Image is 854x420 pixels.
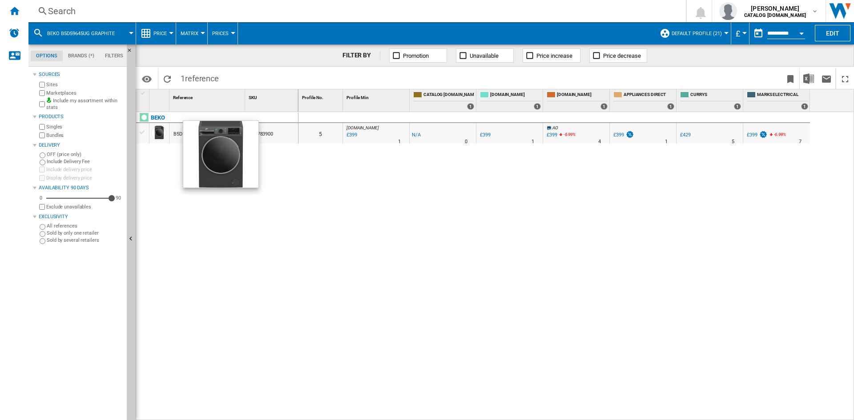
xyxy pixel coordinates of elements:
button: Bookmark this report [781,68,799,89]
span: MARKS ELECTRICAL [757,92,808,99]
div: FILTER BY [342,51,380,60]
span: Profile Min [346,95,369,100]
span: Profile No. [302,95,323,100]
span: Price decrease [603,52,641,59]
div: £429 [680,132,691,138]
div: CURRYS 1 offers sold by CURRYS [678,89,743,112]
button: Unavailable [456,48,514,63]
button: Open calendar [794,24,810,40]
div: Delivery Time : 4 days [598,137,601,146]
div: Delivery Time : 0 day [465,137,467,146]
label: Sold by only one retailer [47,230,123,236]
div: Exclusivity [39,213,123,220]
span: Price increase [536,52,572,59]
md-menu: Currency [731,22,749,44]
span: Promotion [403,52,429,59]
div: 1 offers sold by APPLIANCES DIRECT [667,103,674,110]
button: Price decrease [589,48,647,63]
div: Delivery [39,142,123,149]
span: reference [185,74,219,83]
button: BEKO B5D59645UG GRAPHITE [47,22,124,44]
span: [PERSON_NAME] [744,4,806,13]
button: Matrix [181,22,203,44]
span: [DOMAIN_NAME] [490,92,541,99]
label: Include delivery price [46,166,123,173]
div: £399 [747,132,757,138]
div: APPLIANCES DIRECT 1 offers sold by APPLIANCES DIRECT [612,89,676,112]
button: Price increase [523,48,580,63]
span: £ [736,29,740,38]
img: alerts-logo.svg [9,28,20,38]
div: 1 offers sold by CURRYS [734,103,741,110]
input: Sites [39,82,45,88]
input: Sold by only one retailer [40,231,45,237]
div: B5D59645UG GRAPHITE [173,124,226,144]
span: Reference [173,95,193,100]
span: Default profile (21) [672,31,722,36]
div: 0 [37,195,44,201]
div: Products [39,113,123,120]
div: £399 [745,131,768,140]
img: 10258365 [183,121,258,188]
div: Default profile (21) [660,22,726,44]
span: CURRYS [690,92,741,99]
label: All references [47,223,123,229]
span: BEKO B5D59645UG GRAPHITE [47,31,115,36]
input: Include my assortment within stats [39,99,45,110]
div: Sort None [300,89,342,103]
input: Singles [39,124,45,130]
div: 1 offers sold by MARKS ELECTRICAL [801,103,808,110]
div: Delivery Time : 1 day [398,137,401,146]
button: Options [138,71,156,87]
span: Matrix [181,31,198,36]
div: Delivery Time : 7 days [799,137,802,146]
i: % [563,131,568,141]
button: Edit [815,25,850,41]
input: OFF (price only) [40,152,45,158]
div: 1 offers sold by AMAZON.CO.UK [600,103,608,110]
div: MARKS ELECTRICAL 1 offers sold by MARKS ELECTRICAL [745,89,810,112]
span: SKU [249,95,257,100]
div: 5 [298,123,342,144]
div: N/A [412,131,421,140]
i: % [773,131,778,141]
div: £399 [480,132,491,138]
div: Price [141,22,171,44]
div: Last updated : Monday, 18 August 2025 10:04 [345,131,357,140]
img: promotionV3.png [625,131,634,138]
div: Reference Sort None [171,89,245,103]
label: Marketplaces [46,90,123,96]
button: Price [153,22,171,44]
div: BEKO B5D59645UG GRAPHITE [33,22,131,44]
md-tab-item: Brands (*) [63,51,100,61]
div: Sort None [247,89,298,103]
button: Send this report by email [818,68,835,89]
input: Include Delivery Fee [40,160,45,165]
div: Sort None [345,89,409,103]
input: All references [40,224,45,230]
span: [DOMAIN_NAME] [557,92,608,99]
div: £399 [547,132,557,138]
button: Reload [158,68,176,89]
div: Sort None [151,89,169,103]
label: Sold by several retailers [47,237,123,244]
img: mysite-bg-18x18.png [46,97,52,103]
md-slider: Availability [46,194,112,203]
div: £399 [545,131,557,140]
span: -6.99 [564,132,573,137]
input: Display delivery price [39,204,45,210]
label: Include Delivery Fee [47,158,123,165]
label: Bundles [46,132,123,139]
span: AO [552,125,558,130]
div: [DOMAIN_NAME] 1 offers sold by AMAZON.CO.UK [545,89,609,112]
img: profile.jpg [719,2,737,20]
button: md-calendar [749,24,767,42]
button: Hide [127,44,137,60]
button: £ [736,22,745,44]
span: APPLIANCES DIRECT [624,92,674,99]
div: £399 [612,131,634,140]
span: 1 [176,68,223,87]
button: Maximize [836,68,854,89]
